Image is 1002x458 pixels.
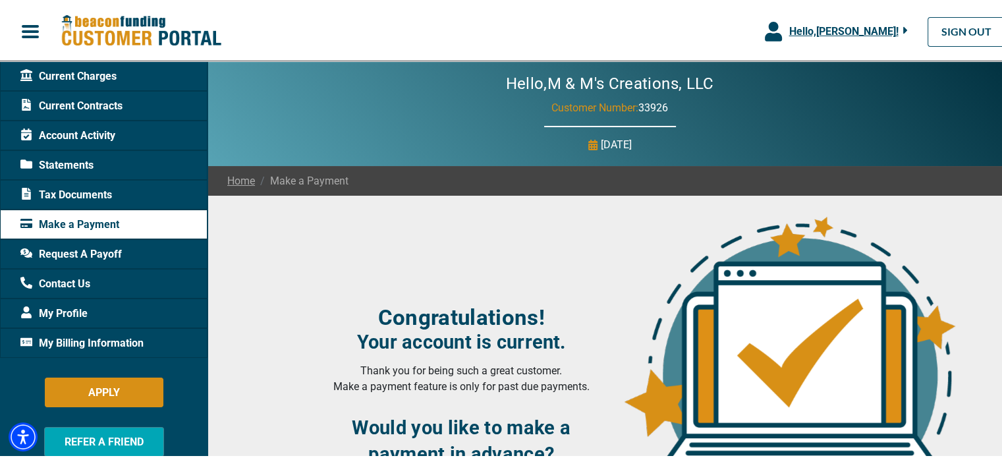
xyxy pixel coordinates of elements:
[789,23,898,36] span: Hello, [PERSON_NAME] !
[321,329,602,351] h4: Your account is current.
[20,304,88,320] span: My Profile
[61,13,221,46] img: Beacon Funding Customer Portal Logo
[20,126,115,142] span: Account Activity
[9,420,38,449] div: Accessibility Menu
[20,244,122,260] span: Request A Payoff
[321,361,602,393] p: Thank you for being such a great customer. Make a payment feature is only for past due payments.
[20,333,144,349] span: My Billing Information
[20,96,123,112] span: Current Contracts
[20,215,119,231] span: Make a Payment
[20,185,112,201] span: Tax Documents
[44,425,164,455] button: REFER A FRIEND
[255,171,348,187] span: Make a Payment
[321,302,602,329] h3: Congratulations!
[20,274,90,290] span: Contact Us
[466,72,753,92] h2: Hello, M & M's Creations, LLC
[45,376,163,405] button: APPLY
[20,67,117,82] span: Current Charges
[551,100,638,112] span: Customer Number:
[638,100,668,112] span: 33926
[20,156,94,171] span: Statements
[227,171,255,187] a: Home
[601,135,632,151] p: [DATE]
